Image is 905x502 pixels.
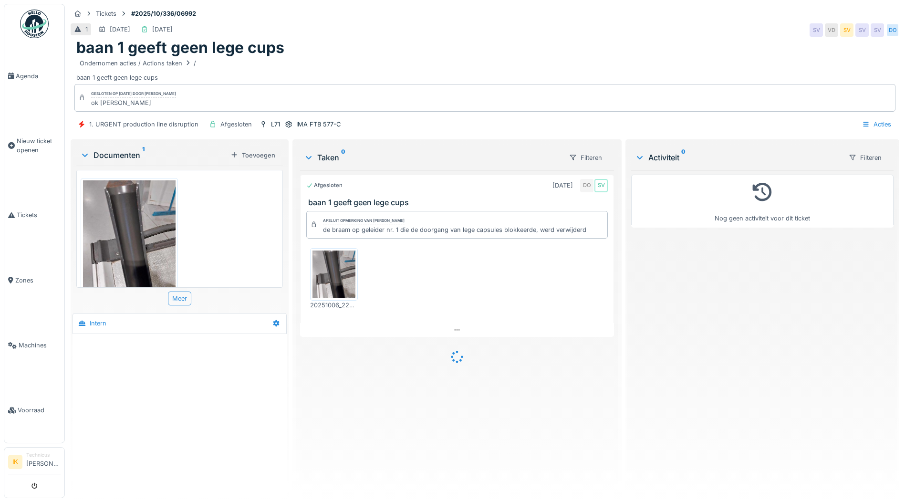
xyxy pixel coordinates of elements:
div: Documenten [80,149,227,161]
a: Zones [4,248,64,313]
strong: #2025/10/336/06992 [127,9,200,18]
div: DO [580,179,593,192]
div: Afsluit opmerking van [PERSON_NAME] [323,218,405,224]
div: Intern [90,319,106,328]
div: [DATE] [552,181,573,190]
a: Nieuw ticket openen [4,108,64,183]
span: Zones [15,276,61,285]
a: Voorraad [4,378,64,443]
sup: 0 [681,152,686,163]
div: SV [594,179,608,192]
h3: baan 1 geeft geen lege cups [308,198,610,207]
div: 1 [85,25,88,34]
div: SV [855,23,869,37]
div: [DATE] [152,25,173,34]
img: dk26j6bf7tqh7ttc2biffxet1cje [312,251,355,298]
div: SV [840,23,853,37]
span: Nieuw ticket openen [17,136,61,155]
div: [DATE] [110,25,130,34]
span: Machines [19,341,61,350]
div: IMA FTB 577-C [296,120,341,129]
div: SV [871,23,884,37]
span: Agenda [16,72,61,81]
a: IK Technicus[PERSON_NAME] [8,451,61,474]
div: de braam op geleider nr. 1 die de doorgang van lege capsules blokkeerde, werd verwijderd [323,225,586,234]
sup: 1 [142,149,145,161]
div: Afgesloten [306,181,343,189]
div: SV [810,23,823,37]
span: Voorraad [18,406,61,415]
div: 20251006_224418.jpg [310,301,358,310]
div: 1. URGENT production line disruption [89,120,198,129]
div: Tickets [96,9,116,18]
li: IK [8,455,22,469]
div: DO [886,23,899,37]
div: Ondernomen acties / Actions taken / [80,59,196,68]
div: Nog geen activiteit voor dit ticket [637,179,887,223]
img: Badge_color-CXgf-gQk.svg [20,10,49,38]
span: Tickets [17,210,61,220]
div: Afgesloten [220,120,252,129]
a: Agenda [4,43,64,108]
sup: 0 [341,152,345,163]
img: a1w8at6ma3usk0b59zdzlxiivsjj [83,180,176,303]
div: Technicus [26,451,61,459]
a: Tickets [4,183,64,248]
div: Meer [168,292,191,305]
div: VD [825,23,838,37]
div: Filteren [844,151,886,165]
div: Gesloten op [DATE] door [PERSON_NAME] [91,91,176,97]
li: [PERSON_NAME] [26,451,61,472]
div: L71 [271,120,280,129]
div: baan 1 geeft geen lege cups [76,57,894,82]
h1: baan 1 geeft geen lege cups [76,39,284,57]
div: ok [PERSON_NAME] [91,98,176,107]
div: Filteren [565,151,606,165]
a: Machines [4,313,64,378]
div: Activiteit [635,152,841,163]
div: Taken [304,152,561,163]
div: Acties [858,117,895,131]
div: Toevoegen [227,149,279,162]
